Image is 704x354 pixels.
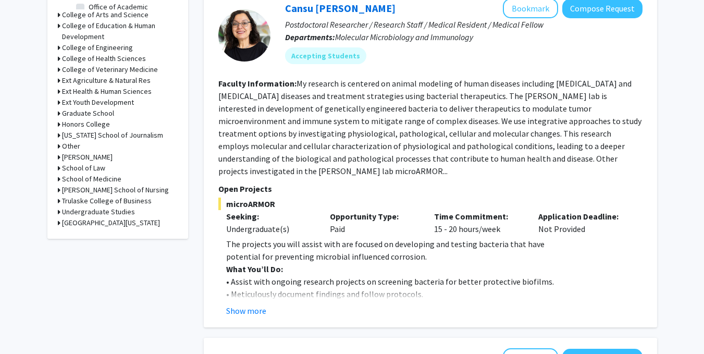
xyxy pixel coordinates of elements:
[89,2,175,23] label: Office of Academic Programs
[218,182,643,195] p: Open Projects
[218,78,641,176] fg-read-more: My research is centered on animal modeling of human diseases including [MEDICAL_DATA] and [MEDICA...
[8,307,44,346] iframe: Chat
[62,75,151,86] h3: Ext Agriculture & Natural Res
[226,223,315,235] div: Undergraduate(s)
[62,152,113,163] h3: [PERSON_NAME]
[62,130,163,141] h3: [US_STATE] School of Journalism
[285,47,366,64] mat-chip: Accepting Students
[335,32,473,42] span: Molecular Microbiology and Immunology
[62,196,152,206] h3: Trulaske College of Business
[434,210,523,223] p: Time Commitment:
[62,185,169,196] h3: [PERSON_NAME] School of Nursing
[285,18,643,31] p: Postdoctoral Researcher / Research Staff / Medical Resident / Medical Fellow
[285,32,335,42] b: Departments:
[330,210,418,223] p: Opportunity Type:
[226,304,266,317] button: Show more
[538,210,627,223] p: Application Deadline:
[285,2,396,15] a: Cansu [PERSON_NAME]
[62,108,114,119] h3: Graduate School
[226,250,643,263] p: potential for preventing microbial influenced corrosion.
[426,210,530,235] div: 15 - 20 hours/week
[62,206,135,217] h3: Undergraduate Studies
[322,210,426,235] div: Paid
[226,210,315,223] p: Seeking:
[62,86,152,97] h3: Ext Health & Human Sciences
[62,64,158,75] h3: College of Veterinary Medicine
[226,238,643,250] p: The projects you will assist with are focused on developing and testing bacteria that have
[62,97,134,108] h3: Ext Youth Development
[226,264,283,274] strong: What You’ll Do:
[62,217,160,228] h3: [GEOGRAPHIC_DATA][US_STATE]
[226,275,643,288] p: • Assist with ongoing research projects on screening bacteria for better protective biofilms.
[62,119,110,130] h3: Honors College
[62,9,149,20] h3: College of Arts and Science
[62,174,121,185] h3: School of Medicine
[62,163,105,174] h3: School of Law
[62,53,146,64] h3: College of Health Sciences
[62,20,178,42] h3: College of Education & Human Development
[530,210,635,235] div: Not Provided
[62,141,80,152] h3: Other
[226,288,643,300] p: • Meticulously document findings and follow protocols.
[218,78,297,89] b: Faculty Information:
[62,42,133,53] h3: College of Engineering
[218,198,643,210] span: microARMOR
